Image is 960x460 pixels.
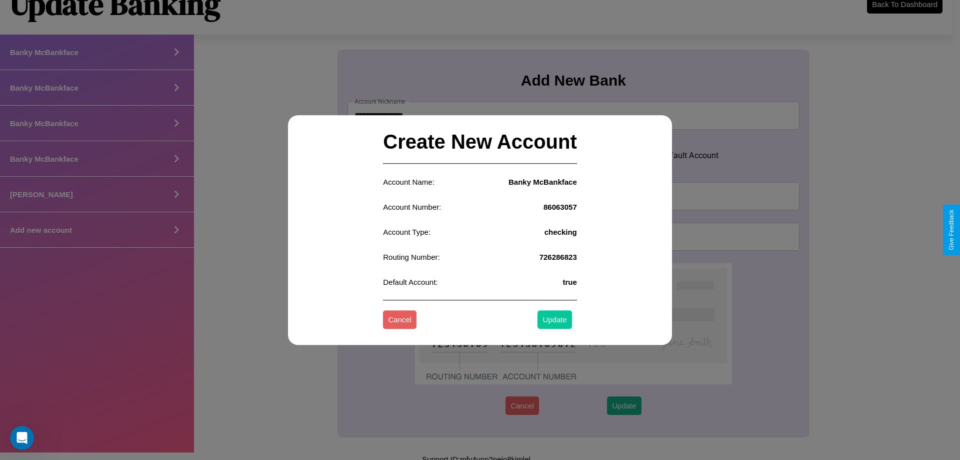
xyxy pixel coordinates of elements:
[10,426,34,450] iframe: Intercom live chat
[383,275,437,289] p: Default Account:
[383,311,416,329] button: Cancel
[539,253,577,261] h4: 726286823
[537,311,571,329] button: Update
[383,250,439,264] p: Routing Number:
[383,121,577,164] h2: Create New Account
[383,200,441,214] p: Account Number:
[383,175,434,189] p: Account Name:
[543,203,577,211] h4: 86063057
[383,225,430,239] p: Account Type:
[948,210,955,250] div: Give Feedback
[508,178,577,186] h4: Banky McBankface
[562,278,576,286] h4: true
[544,228,577,236] h4: checking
